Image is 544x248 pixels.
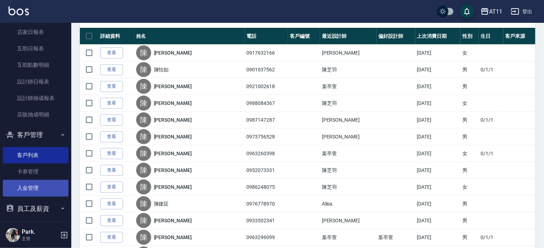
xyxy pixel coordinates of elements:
a: [PERSON_NAME] [154,116,192,123]
td: 0901037562 [245,61,288,78]
td: 陳芝羽 [320,162,376,179]
td: [DATE] [415,229,461,246]
h5: Park. [22,228,58,236]
a: 查看 [100,64,123,75]
th: 客戶編號 [288,28,320,45]
a: 互助點數明細 [3,57,68,73]
div: 陳 [136,79,151,94]
td: 0986248075 [245,179,288,196]
td: 男 [461,162,479,179]
td: 0987147287 [245,112,288,128]
a: 查看 [100,81,123,92]
a: 陳怡如 [154,66,169,73]
button: save [460,4,474,19]
a: [PERSON_NAME] [154,167,192,174]
a: 查看 [100,131,123,142]
a: 查看 [100,115,123,126]
td: [PERSON_NAME] [320,128,376,145]
td: 葉亭萱 [320,145,376,162]
a: 查看 [100,148,123,159]
td: [DATE] [415,145,461,162]
button: 員工及薪資 [3,199,68,218]
td: 0963296099 [245,229,288,246]
td: 男 [461,212,479,229]
td: 0921002618 [245,78,288,95]
a: [PERSON_NAME] [154,234,192,241]
td: [DATE] [415,112,461,128]
th: 上次消費日期 [415,28,461,45]
img: Person [6,228,20,242]
th: 生日 [479,28,503,45]
td: 陳芝羽 [320,179,376,196]
img: Logo [9,6,29,15]
td: 葉亭萱 [376,229,415,246]
a: 查看 [100,215,123,226]
td: 葉亭萱 [320,229,376,246]
a: 客戶列表 [3,147,68,163]
td: 女 [461,179,479,196]
td: 0988084367 [245,95,288,112]
td: 0933502341 [245,212,288,229]
td: 男 [461,128,479,145]
td: [PERSON_NAME] [320,212,376,229]
td: 女 [461,95,479,112]
a: 卡券管理 [3,163,68,180]
th: 客戶來源 [503,28,535,45]
div: AT11 [489,7,502,16]
button: 登出 [508,5,535,18]
th: 電話 [245,28,288,45]
td: 0917632166 [245,45,288,61]
td: [DATE] [415,179,461,196]
td: [DATE] [415,78,461,95]
td: [DATE] [415,128,461,145]
div: 陳 [136,96,151,111]
a: 店家日報表 [3,24,68,40]
div: 陳 [136,112,151,127]
td: [DATE] [415,196,461,212]
a: 查看 [100,232,123,243]
a: [PERSON_NAME] [154,133,192,140]
td: 0963260398 [245,145,288,162]
a: [PERSON_NAME] [154,183,192,191]
a: 查看 [100,198,123,209]
a: [PERSON_NAME] [154,100,192,107]
div: 陳 [136,196,151,211]
td: Alisa. [320,196,376,212]
button: 商品管理 [3,218,68,236]
p: 主管 [22,236,58,242]
a: [PERSON_NAME] [154,83,192,90]
button: 客戶管理 [3,126,68,144]
div: 陳 [136,146,151,161]
td: 葉亭萱 [320,78,376,95]
div: 陳 [136,45,151,60]
a: [PERSON_NAME] [154,49,192,56]
div: 陳 [136,230,151,245]
th: 姓名 [134,28,245,45]
a: 陳建廷 [154,200,169,207]
a: 查看 [100,47,123,59]
a: 設計師抽成報表 [3,90,68,106]
div: 陳 [136,62,151,77]
button: AT11 [478,4,505,19]
th: 性別 [461,28,479,45]
td: 0/1/1 [479,229,503,246]
td: 0976778970 [245,196,288,212]
th: 偏好設計師 [376,28,415,45]
a: 入金管理 [3,180,68,196]
div: 陳 [136,163,151,178]
td: 男 [461,78,479,95]
td: [DATE] [415,162,461,179]
div: 陳 [136,129,151,144]
a: 查看 [100,98,123,109]
td: 男 [461,229,479,246]
div: 陳 [136,213,151,228]
td: 女 [461,45,479,61]
td: [DATE] [415,212,461,229]
a: 互助日報表 [3,40,68,57]
td: 0973756528 [245,128,288,145]
a: 店販抽成明細 [3,106,68,123]
a: 設計師日報表 [3,74,68,90]
td: 0/1/1 [479,112,503,128]
td: 男 [461,112,479,128]
td: [PERSON_NAME] [320,45,376,61]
